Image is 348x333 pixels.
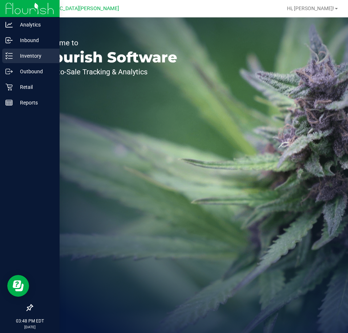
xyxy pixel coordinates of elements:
[3,324,56,330] p: [DATE]
[7,275,29,297] iframe: Resource center
[5,37,13,44] inline-svg: Inbound
[13,67,56,76] p: Outbound
[13,83,56,91] p: Retail
[39,50,177,65] p: Flourish Software
[13,20,56,29] p: Analytics
[39,39,177,46] p: Welcome to
[13,98,56,107] p: Reports
[287,5,334,11] span: Hi, [PERSON_NAME]!
[5,83,13,91] inline-svg: Retail
[5,68,13,75] inline-svg: Outbound
[13,52,56,60] p: Inventory
[5,21,13,28] inline-svg: Analytics
[29,5,119,12] span: [GEOGRAPHIC_DATA][PERSON_NAME]
[3,318,56,324] p: 03:48 PM EDT
[5,99,13,106] inline-svg: Reports
[39,68,177,75] p: Seed-to-Sale Tracking & Analytics
[13,36,56,45] p: Inbound
[5,52,13,59] inline-svg: Inventory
